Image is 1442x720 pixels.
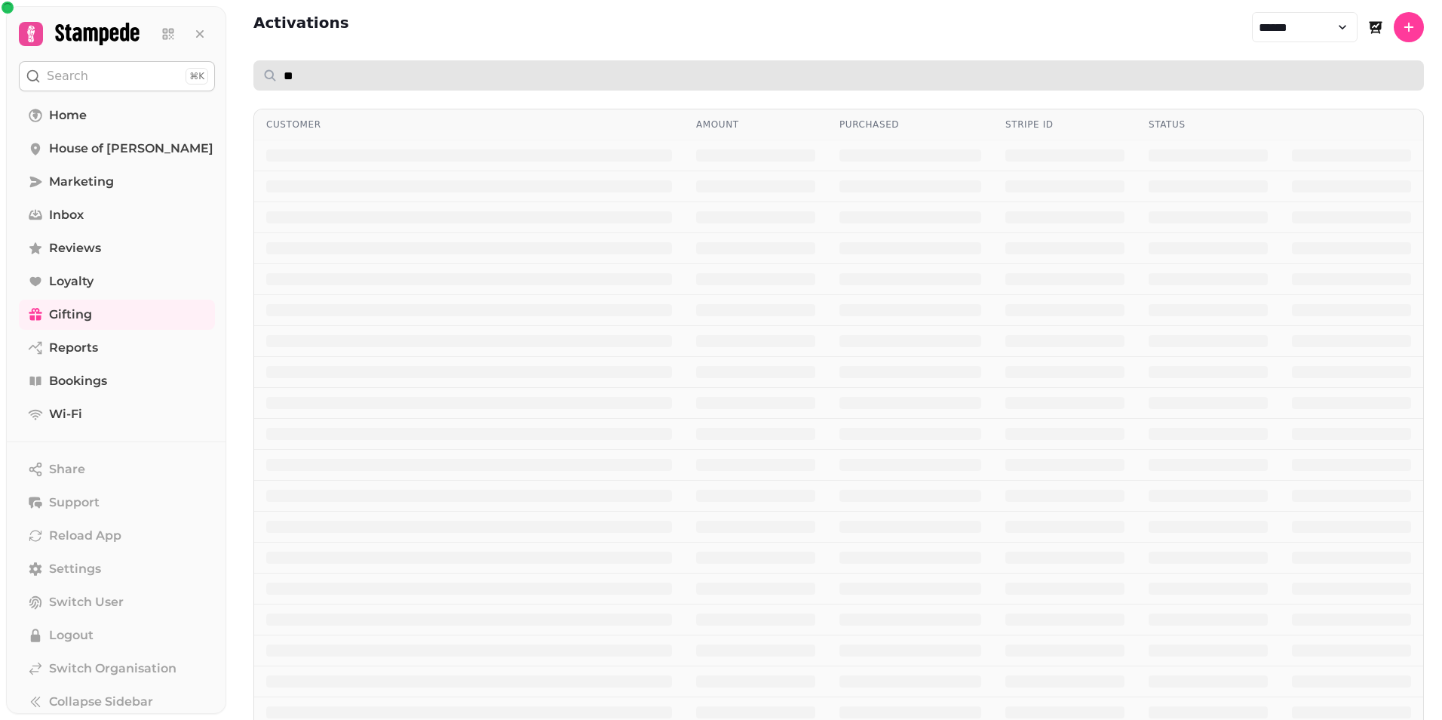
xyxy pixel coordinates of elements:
[19,134,215,164] a: House of [PERSON_NAME]
[49,272,94,291] span: Loyalty
[19,233,215,263] a: Reviews
[49,593,124,611] span: Switch User
[1005,118,1124,131] div: Stripe ID
[49,494,100,512] span: Support
[49,405,82,423] span: Wi-Fi
[49,560,101,578] span: Settings
[49,693,153,711] span: Collapse Sidebar
[47,67,88,85] p: Search
[49,626,94,645] span: Logout
[19,266,215,297] a: Loyalty
[49,306,92,324] span: Gifting
[19,200,215,230] a: Inbox
[49,206,84,224] span: Inbox
[19,333,215,363] a: Reports
[19,654,215,684] a: Switch Organisation
[19,61,215,91] button: Search⌘K
[19,300,215,330] a: Gifting
[49,173,114,191] span: Marketing
[19,366,215,396] a: Bookings
[19,167,215,197] a: Marketing
[19,488,215,518] button: Support
[49,140,213,158] span: House of [PERSON_NAME]
[49,660,176,678] span: Switch Organisation
[266,118,672,131] div: Customer
[19,554,215,584] a: Settings
[696,118,815,131] div: Amount
[19,100,215,131] a: Home
[19,687,215,717] button: Collapse Sidebar
[49,339,98,357] span: Reports
[49,239,101,257] span: Reviews
[186,68,208,85] div: ⌘K
[49,460,85,478] span: Share
[49,372,107,390] span: Bookings
[1149,118,1268,131] div: Status
[839,118,981,131] div: Purchased
[49,106,87,125] span: Home
[19,620,215,651] button: Logout
[19,521,215,551] button: Reload App
[253,12,349,42] h2: Activations
[49,527,121,545] span: Reload App
[19,454,215,485] button: Share
[19,399,215,429] a: Wi-Fi
[19,587,215,617] button: Switch User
